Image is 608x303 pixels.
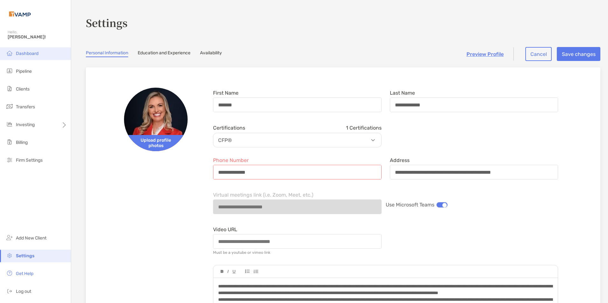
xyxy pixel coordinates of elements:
span: Settings [16,253,34,259]
span: Add New Client [16,235,46,241]
img: transfers icon [6,103,13,110]
span: Get Help [16,271,33,276]
span: Pipeline [16,69,32,74]
img: dashboard icon [6,49,13,57]
span: 1 Certifications [346,125,382,131]
img: logout icon [6,287,13,295]
img: Avatar [124,88,188,151]
span: Firm Settings [16,158,43,163]
button: Save changes [557,47,600,61]
span: Upload profile photos [124,135,188,151]
img: investing icon [6,120,13,128]
p: CFP® [215,136,383,144]
label: Last Name [390,90,415,96]
label: Phone Number [213,158,249,163]
img: firm-settings icon [6,156,13,164]
img: Editor control icon [253,270,258,273]
div: Must be a youtube or vimeo link [213,250,270,255]
img: Editor control icon [232,270,236,273]
button: Cancel [525,47,552,61]
span: Dashboard [16,51,38,56]
span: Clients [16,86,30,92]
span: Use Microsoft Teams [386,202,434,208]
span: Billing [16,140,28,145]
img: Editor control icon [221,270,224,273]
img: add_new_client icon [6,234,13,241]
label: Address [390,158,410,163]
img: Editor control icon [227,270,229,273]
span: Transfers [16,104,35,110]
span: [PERSON_NAME]! [8,34,67,40]
img: clients icon [6,85,13,92]
img: Editor control icon [245,270,250,273]
a: Personal Information [86,50,128,57]
label: Virtual meetings link (i.e. Zoom, Meet, etc.) [213,192,313,198]
img: pipeline icon [6,67,13,75]
label: First Name [213,90,238,96]
span: Investing [16,122,35,127]
img: Zoe Logo [8,3,32,25]
img: billing icon [6,138,13,146]
img: settings icon [6,252,13,259]
img: get-help icon [6,269,13,277]
div: Certifications [213,125,382,131]
span: Log out [16,289,31,294]
a: Education and Experience [138,50,190,57]
a: Preview Profile [466,51,504,57]
a: Availability [200,50,222,57]
h3: Settings [86,15,600,30]
label: Video URL [213,227,237,232]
